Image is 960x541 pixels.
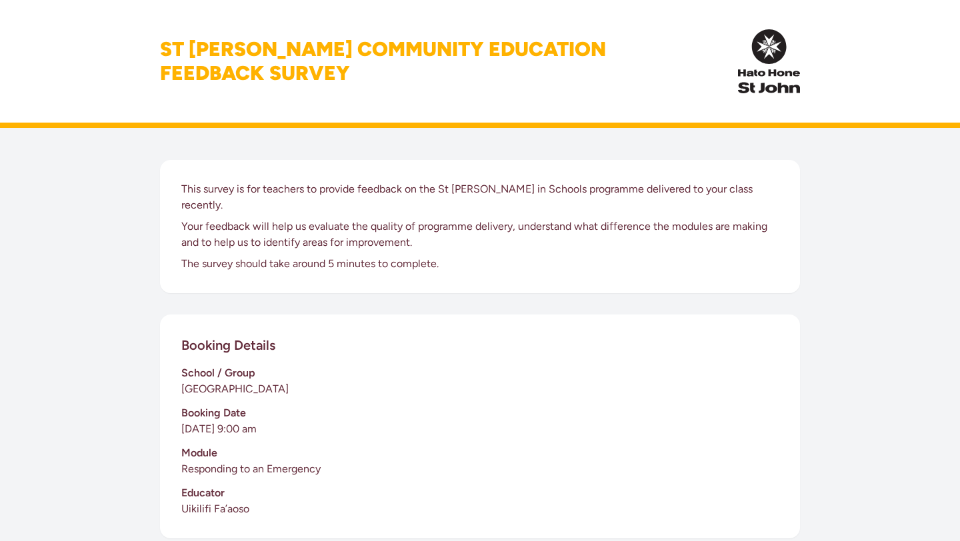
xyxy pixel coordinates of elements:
[181,405,779,421] h3: Booking Date
[181,336,275,354] h2: Booking Details
[181,421,779,437] p: [DATE] 9:00 am
[181,219,779,251] p: Your feedback will help us evaluate the quality of programme delivery, understand what difference...
[181,501,779,517] p: Uikilifi Fa’aoso
[181,365,779,381] h3: School / Group
[738,29,800,93] img: InPulse
[181,181,779,213] p: This survey is for teachers to provide feedback on the St [PERSON_NAME] in Schools programme deli...
[181,461,779,477] p: Responding to an Emergency
[181,256,779,272] p: The survey should take around 5 minutes to complete.
[181,445,779,461] h3: Module
[181,381,779,397] p: [GEOGRAPHIC_DATA]
[160,37,606,85] h1: St [PERSON_NAME] Community Education Feedback Survey
[181,485,779,501] h3: Educator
